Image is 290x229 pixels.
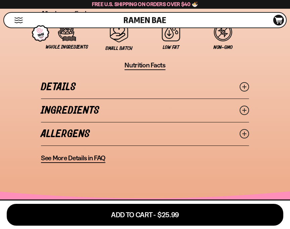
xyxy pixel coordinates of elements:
[41,75,249,99] a: Details
[105,46,133,51] span: Small Batch
[46,44,88,50] span: Whole Ingredients
[41,154,105,163] a: See More Details in FAQ
[41,99,249,122] a: Ingredients
[92,1,198,7] span: Free U.S. Shipping on Orders over $40 🍜
[163,45,179,50] span: Low Fat
[41,122,249,146] a: Allergens
[7,204,283,226] button: Add To Cart - $25.99
[213,45,233,50] span: Non-GMO
[125,61,165,70] button: Nutrition Facts
[14,17,23,23] button: Mobile Menu Trigger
